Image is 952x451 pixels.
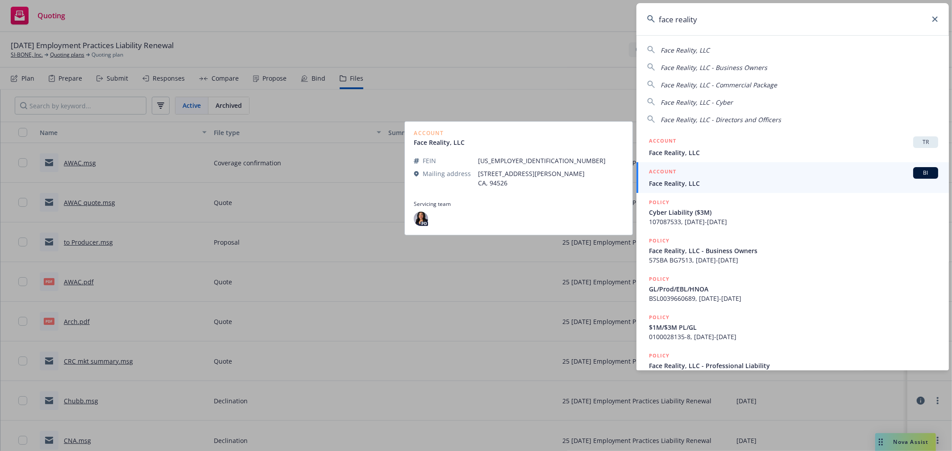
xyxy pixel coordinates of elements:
[649,246,938,255] span: Face Reality, LLC - Business Owners
[636,193,949,231] a: POLICYCyber Liability ($3M)107087533, [DATE]-[DATE]
[649,313,669,322] h5: POLICY
[649,351,669,360] h5: POLICY
[917,169,935,177] span: BI
[649,136,676,147] h5: ACCOUNT
[917,138,935,146] span: TR
[649,179,938,188] span: Face Reality, LLC
[661,81,777,89] span: Face Reality, LLC - Commercial Package
[661,115,781,124] span: Face Reality, LLC - Directors and Officers
[636,346,949,385] a: POLICYFace Reality, LLC - Professional Liability
[649,236,669,245] h5: POLICY
[636,270,949,308] a: POLICYGL/Prod/EBL/HNOABSL0039660689, [DATE]-[DATE]
[649,361,938,370] span: Face Reality, LLC - Professional Liability
[649,332,938,341] span: 0100028135-8, [DATE]-[DATE]
[661,63,767,72] span: Face Reality, LLC - Business Owners
[649,198,669,207] h5: POLICY
[636,162,949,193] a: ACCOUNTBIFace Reality, LLC
[649,275,669,283] h5: POLICY
[661,46,710,54] span: Face Reality, LLC
[636,308,949,346] a: POLICY$1M/$3M PL/GL0100028135-8, [DATE]-[DATE]
[649,217,938,226] span: 107087533, [DATE]-[DATE]
[649,255,938,265] span: 57SBA BG7513, [DATE]-[DATE]
[649,208,938,217] span: Cyber Liability ($3M)
[636,3,949,35] input: Search...
[649,148,938,157] span: Face Reality, LLC
[649,284,938,294] span: GL/Prod/EBL/HNOA
[636,131,949,162] a: ACCOUNTTRFace Reality, LLC
[649,294,938,303] span: BSL0039660689, [DATE]-[DATE]
[636,231,949,270] a: POLICYFace Reality, LLC - Business Owners57SBA BG7513, [DATE]-[DATE]
[649,167,676,178] h5: ACCOUNT
[661,98,733,107] span: Face Reality, LLC - Cyber
[649,323,938,332] span: $1M/$3M PL/GL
